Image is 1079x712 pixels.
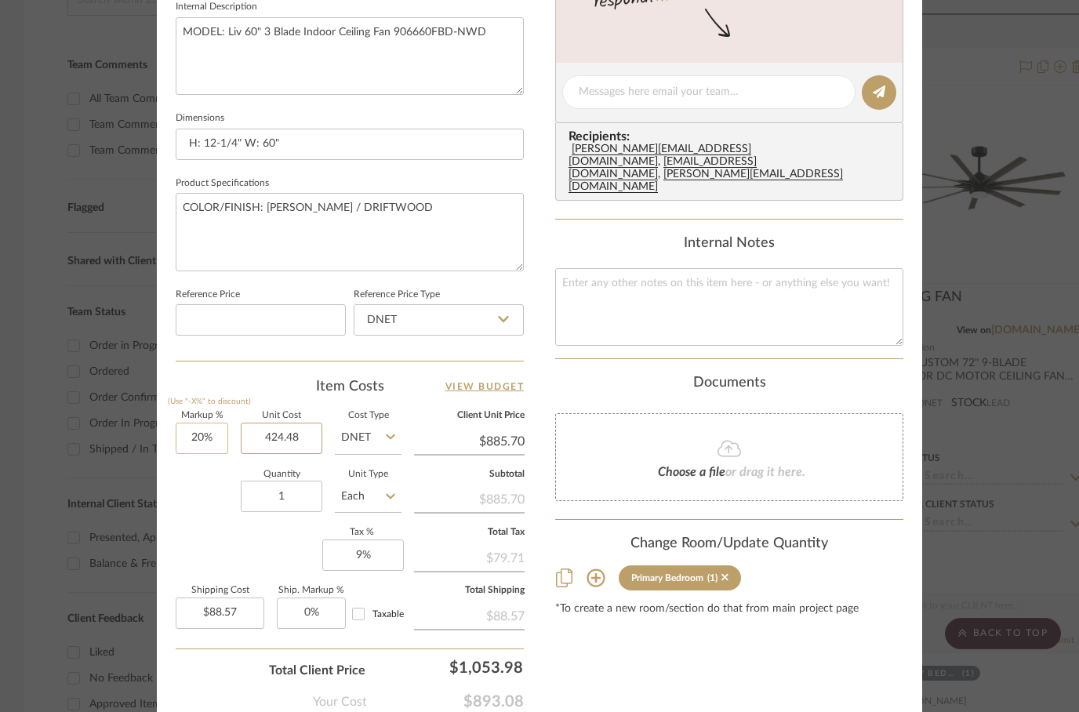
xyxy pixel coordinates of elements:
label: Client Unit Price [414,412,525,420]
label: Ship. Markup % [277,587,346,594]
label: Unit Cost [241,412,322,420]
div: $885.70 [414,484,525,512]
div: Internal Notes [555,235,903,252]
label: Reference Price [176,291,240,299]
label: Total Tax [414,529,525,536]
span: Recipients: [569,129,896,143]
label: Cost Type [335,412,401,420]
div: *To create a new room/section do that from main project page [555,603,903,616]
span: Choose a file [658,466,725,478]
div: , , [569,143,896,194]
span: Total Client Price [269,661,365,680]
span: $893.08 [367,692,524,711]
div: Primary Bedroom [631,572,703,583]
label: Unit Type [335,470,401,478]
label: Dimensions [176,114,224,122]
div: $1,053.98 [373,652,530,683]
div: Item Costs [176,377,524,396]
span: Taxable [372,609,404,619]
label: Tax % [322,529,401,536]
label: Reference Price Type [354,291,440,299]
div: Documents [555,375,903,392]
label: Subtotal [414,470,525,478]
label: Quantity [241,470,322,478]
span: or drag it here. [725,466,805,478]
div: Change Room/Update Quantity [555,536,903,553]
label: Total Shipping [414,587,525,594]
label: Product Specifications [176,180,269,187]
label: Internal Description [176,3,257,11]
label: Markup % [176,412,228,420]
label: Shipping Cost [176,587,264,594]
input: Enter the dimensions of this item [176,129,524,160]
div: (1) [707,572,718,583]
div: $88.57 [414,601,525,629]
a: View Budget [445,377,525,396]
span: Your Cost [313,692,367,711]
div: $79.71 [414,543,525,571]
